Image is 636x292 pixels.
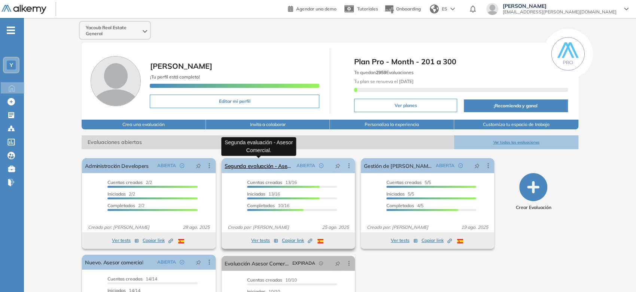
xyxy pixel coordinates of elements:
span: Copiar link [422,237,452,244]
span: ES [442,6,447,12]
button: Editar mi perfil [150,95,319,108]
span: Creado por: [PERSON_NAME] [225,224,292,231]
span: check-circle [319,163,323,168]
button: pushpin [469,160,485,172]
span: 10/16 [247,203,289,208]
button: Customiza tu espacio de trabajo [454,120,578,129]
span: ¡Tu perfil está completo! [150,74,200,80]
b: 2959 [376,70,386,75]
span: field-time [319,261,323,265]
span: Plan Pro - Month - 201 a 300 [354,56,568,67]
span: Cuentas creadas [247,179,282,185]
span: 28 ago. 2025 [180,224,213,231]
span: Completados [107,203,135,208]
img: arrow [450,7,455,10]
button: pushpin [329,160,346,172]
span: ABIERTA [296,162,315,169]
span: 2/2 [107,191,135,197]
span: 19 ago. 2025 [458,224,491,231]
span: 10/10 [247,277,297,283]
span: Creado por: [PERSON_NAME] [364,224,431,231]
button: Crear Evaluación [515,173,551,211]
a: Agendar una demo [288,4,337,13]
span: [EMAIL_ADDRESS][PERSON_NAME][DOMAIN_NAME] [503,9,617,15]
img: Foto de perfil [91,56,141,106]
span: Crear Evaluación [515,204,551,211]
button: Ver tests [112,236,139,245]
span: 2/2 [107,179,152,185]
span: 2/2 [107,203,144,208]
span: Copiar link [143,237,173,244]
span: Iniciadas [107,191,126,197]
button: pushpin [190,160,207,172]
span: 13/16 [247,179,297,185]
div: Segunda evaluación - Asesor Comercial. [221,137,296,156]
span: Onboarding [396,6,421,12]
button: Copiar link [282,236,312,245]
span: check-circle [458,163,463,168]
a: Evaluación Asesor Comercial [225,256,289,271]
span: Evaluaciones abiertas [82,135,454,149]
span: Agendar una demo [296,6,337,12]
img: ESP [178,239,184,243]
span: ABIERTA [436,162,454,169]
span: pushpin [196,259,201,265]
span: Iniciadas [247,191,265,197]
img: ESP [317,239,323,243]
span: check-circle [180,260,184,264]
a: Nuevo. Asesor comercial [85,255,143,270]
button: Personaliza la experiencia [330,120,454,129]
span: ABIERTA [157,259,176,265]
a: Gestión de [PERSON_NAME]. [364,158,433,173]
span: Cuentas creadas [107,276,143,282]
img: world [430,4,439,13]
span: 5/5 [386,179,431,185]
button: Copiar link [143,236,173,245]
button: Ver tests [391,236,418,245]
span: 14/14 [107,276,157,282]
button: pushpin [190,256,207,268]
span: [PERSON_NAME] [503,3,617,9]
span: Cuentas creadas [386,179,422,185]
i: - [7,30,15,31]
span: Creado por: [PERSON_NAME] [85,224,152,231]
span: Completados [386,203,414,208]
button: Crea una evaluación [82,120,206,129]
button: Copiar link [422,236,452,245]
span: ABIERTA [157,162,176,169]
button: Ver tests [251,236,278,245]
a: Segunda evaluación - Asesor Comercial. [225,158,293,173]
a: Administración Developers [85,158,148,173]
span: pushpin [335,163,340,169]
span: Te quedan Evaluaciones [354,70,414,75]
span: Cuentas creadas [247,277,282,283]
span: Completados [247,203,275,208]
button: pushpin [329,257,346,269]
span: Yacoub Real Estate General [86,25,141,37]
span: Tu plan se renueva el [354,79,414,84]
span: Copiar link [282,237,312,244]
span: EXPIRADA [292,260,315,267]
span: Tutoriales [357,6,378,12]
span: 13/16 [247,191,280,197]
span: pushpin [335,260,340,266]
button: ¡Recomienda y gana! [464,99,568,112]
span: pushpin [196,163,201,169]
span: Y [10,62,13,68]
span: 25 ago. 2025 [319,224,352,231]
button: Ver todas las evaluaciones [454,135,578,149]
span: Iniciadas [386,191,405,197]
span: check-circle [180,163,184,168]
span: 4/5 [386,203,423,208]
img: ESP [457,239,463,243]
span: pushpin [474,163,480,169]
img: Logo [1,5,46,14]
button: Onboarding [384,1,421,17]
button: Invita a colaborar [206,120,330,129]
span: Cuentas creadas [107,179,143,185]
span: [PERSON_NAME] [150,61,212,71]
span: 5/5 [386,191,414,197]
button: Ver planes [354,99,457,112]
b: [DATE] [398,79,414,84]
